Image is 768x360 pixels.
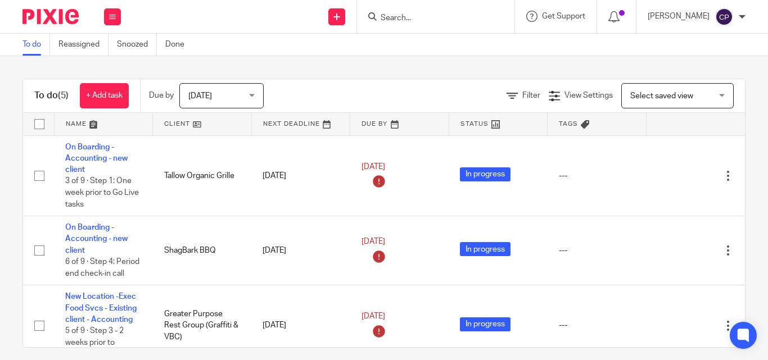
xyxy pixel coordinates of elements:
[165,34,193,56] a: Done
[362,313,385,321] span: [DATE]
[65,143,128,174] a: On Boarding - Accounting - new client
[117,34,157,56] a: Snoozed
[380,13,481,24] input: Search
[149,90,174,101] p: Due by
[34,90,69,102] h1: To do
[362,238,385,245] span: [DATE]
[559,170,635,181] div: ---
[522,92,540,99] span: Filter
[251,216,350,285] td: [DATE]
[559,245,635,256] div: ---
[80,83,129,108] a: + Add task
[460,242,511,256] span: In progress
[542,12,585,20] span: Get Support
[65,258,139,277] span: 6 of 9 · Step 4: Period end check-in call
[58,34,109,56] a: Reassigned
[362,163,385,171] span: [DATE]
[630,92,693,100] span: Select saved view
[153,135,252,216] td: Tallow Organic Grille
[22,34,50,56] a: To do
[65,224,128,254] a: On Boarding - Accounting - new client
[559,320,635,331] div: ---
[559,121,578,127] span: Tags
[65,293,137,323] a: New Location -Exec Food Svcs - Existing client - Accounting
[715,8,733,26] img: svg%3E
[648,11,710,22] p: [PERSON_NAME]
[460,317,511,331] span: In progress
[22,9,79,24] img: Pixie
[65,177,139,208] span: 3 of 9 · Step 1: One week prior to Go Live tasks
[460,167,511,181] span: In progress
[188,92,212,100] span: [DATE]
[564,92,613,99] span: View Settings
[58,91,69,100] span: (5)
[65,327,124,358] span: 5 of 9 · Step 3 - 2 weeks prior to opening/Go Live
[251,135,350,216] td: [DATE]
[153,216,252,285] td: ShagBark BBQ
